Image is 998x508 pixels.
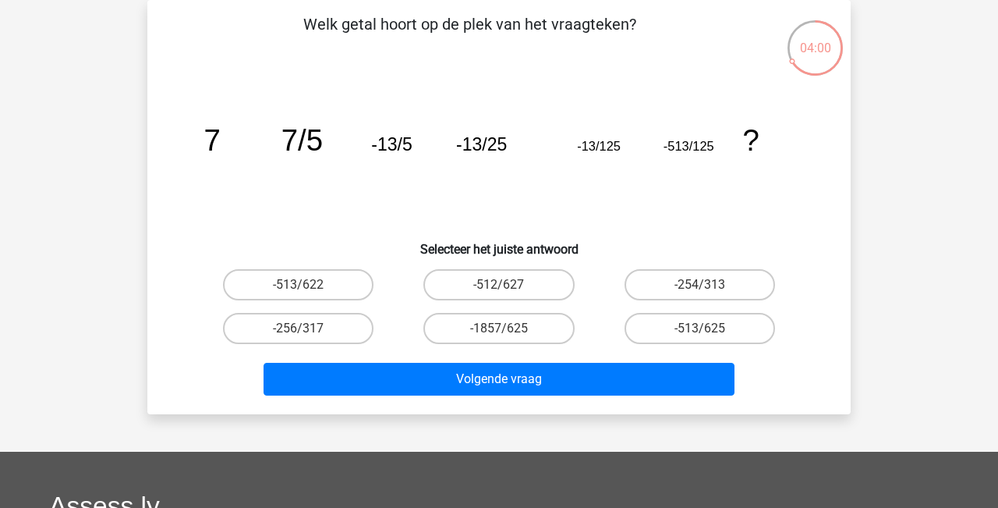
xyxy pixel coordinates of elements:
[371,134,412,155] tspan: -13/5
[423,313,574,344] label: -1857/625
[577,139,621,153] tspan: -13/125
[664,139,714,153] tspan: -513/125
[204,123,221,157] tspan: 7
[423,269,574,300] label: -512/627
[456,134,507,155] tspan: -13/25
[742,123,759,157] tspan: ?
[172,229,826,257] h6: Selecteer het juiste antwoord
[172,12,767,59] p: Welk getal hoort op de plek van het vraagteken?
[625,269,775,300] label: -254/313
[264,363,735,396] button: Volgende vraag
[281,123,323,157] tspan: 7/5
[625,313,775,344] label: -513/625
[223,313,373,344] label: -256/317
[223,269,373,300] label: -513/622
[786,19,844,58] div: 04:00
